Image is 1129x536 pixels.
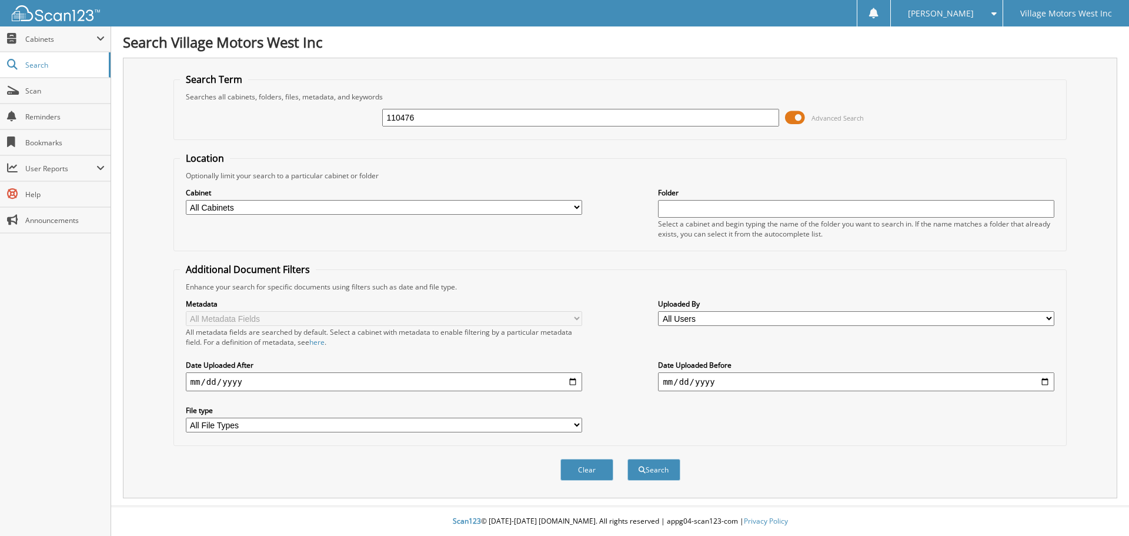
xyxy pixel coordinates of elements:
img: scan123-logo-white.svg [12,5,100,21]
label: Date Uploaded Before [658,360,1054,370]
div: © [DATE]-[DATE] [DOMAIN_NAME]. All rights reserved | appg04-scan123-com | [111,507,1129,536]
label: Metadata [186,299,582,309]
span: [PERSON_NAME] [908,10,974,17]
span: Announcements [25,215,105,225]
div: Searches all cabinets, folders, files, metadata, and keywords [180,92,1061,102]
label: File type [186,405,582,415]
div: All metadata fields are searched by default. Select a cabinet with metadata to enable filtering b... [186,327,582,347]
legend: Additional Document Filters [180,263,316,276]
span: Bookmarks [25,138,105,148]
h1: Search Village Motors West Inc [123,32,1117,52]
span: Cabinets [25,34,96,44]
span: Search [25,60,103,70]
div: Optionally limit your search to a particular cabinet or folder [180,171,1061,181]
input: start [186,372,582,391]
legend: Location [180,152,230,165]
input: end [658,372,1054,391]
span: Help [25,189,105,199]
span: User Reports [25,164,96,174]
label: Date Uploaded After [186,360,582,370]
span: Advanced Search [811,114,864,122]
button: Clear [560,459,613,481]
label: Uploaded By [658,299,1054,309]
a: Privacy Policy [744,516,788,526]
a: here [309,337,325,347]
button: Search [627,459,680,481]
iframe: Chat Widget [1070,480,1129,536]
label: Folder [658,188,1054,198]
legend: Search Term [180,73,248,86]
span: Village Motors West Inc [1020,10,1112,17]
span: Scan [25,86,105,96]
div: Select a cabinet and begin typing the name of the folder you want to search in. If the name match... [658,219,1054,239]
span: Scan123 [453,516,481,526]
span: Reminders [25,112,105,122]
div: Enhance your search for specific documents using filters such as date and file type. [180,282,1061,292]
label: Cabinet [186,188,582,198]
